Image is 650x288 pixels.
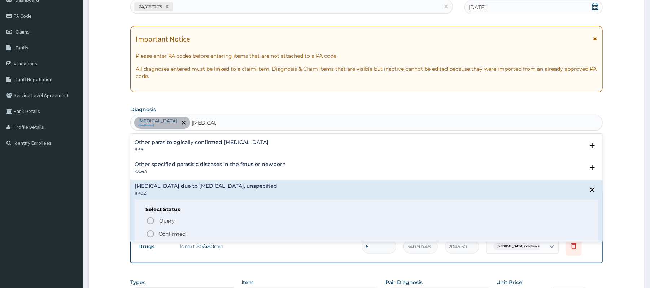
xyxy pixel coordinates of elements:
p: All diagnoses entered must be linked to a claim item. Diagnosis & Claim Items that are visible bu... [136,65,597,80]
span: Tariff Negotiation [16,76,52,83]
h4: Other specified parasitic diseases in the fetus or newborn [135,162,286,167]
p: Please enter PA codes before entering items that are not attached to a PA code [136,52,597,60]
h1: Important Notice [136,35,190,43]
p: KA64.Y [135,169,286,174]
label: Diagnosis [130,106,156,113]
p: Confirmed [158,230,186,237]
i: status option query [146,217,155,225]
span: Query [159,217,175,224]
label: Unit Price [496,279,522,286]
h4: [MEDICAL_DATA] due to [MEDICAL_DATA], unspecified [135,183,277,189]
i: status option filled [146,230,155,238]
i: close select status [588,186,597,194]
h6: Select Status [145,207,587,212]
span: remove selection option [180,119,187,126]
td: lonart 80/480mg [176,239,358,254]
span: Claims [16,29,30,35]
div: PA/CF72C5 [136,3,163,11]
label: Item [241,279,254,286]
p: 1F44 [135,147,269,152]
p: 1F40.Z [135,191,277,196]
h4: Other parasitologically confirmed [MEDICAL_DATA] [135,140,269,145]
label: Pair Diagnosis [385,279,423,286]
td: Drugs [135,240,176,253]
p: [MEDICAL_DATA] [138,118,177,124]
i: open select status [588,141,597,150]
span: [DATE] [469,4,486,11]
span: Tariffs [16,44,29,51]
span: [MEDICAL_DATA] infection, unspecif... [493,243,557,250]
small: confirmed [138,124,177,127]
i: open select status [588,163,597,172]
label: Types [130,279,145,285]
